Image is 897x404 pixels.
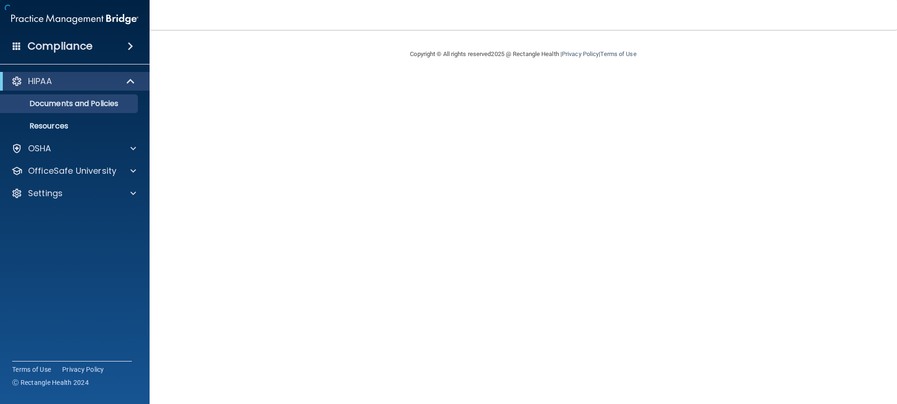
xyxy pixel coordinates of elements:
[28,40,93,53] h4: Compliance
[11,188,136,199] a: Settings
[6,121,134,131] p: Resources
[28,143,51,154] p: OSHA
[28,165,116,177] p: OfficeSafe University
[12,365,51,374] a: Terms of Use
[11,143,136,154] a: OSHA
[11,76,136,87] a: HIPAA
[12,378,89,387] span: Ⓒ Rectangle Health 2024
[600,50,636,57] a: Terms of Use
[11,10,138,28] img: PMB logo
[353,39,694,69] div: Copyright © All rights reserved 2025 @ Rectangle Health | |
[28,188,63,199] p: Settings
[62,365,104,374] a: Privacy Policy
[6,99,134,108] p: Documents and Policies
[11,165,136,177] a: OfficeSafe University
[28,76,52,87] p: HIPAA
[562,50,599,57] a: Privacy Policy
